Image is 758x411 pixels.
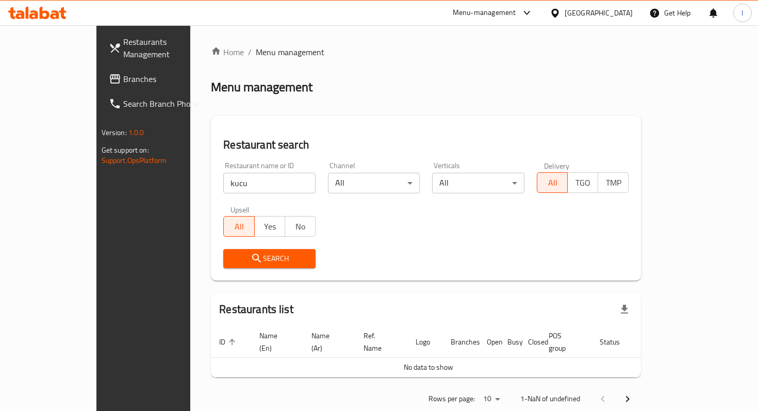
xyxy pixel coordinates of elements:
button: TMP [598,172,629,193]
span: TMP [602,175,624,190]
span: No data to show [404,360,453,374]
button: All [537,172,568,193]
div: All [328,173,420,193]
span: No [289,219,311,234]
button: All [223,216,254,237]
button: Search [223,249,316,268]
span: 1.0.0 [128,126,144,139]
th: Busy [499,326,520,358]
nav: breadcrumb [211,46,641,58]
h2: Menu management [211,79,312,95]
h2: Restaurant search [223,137,629,153]
span: TGO [572,175,594,190]
span: ID [219,336,239,348]
th: Open [479,326,499,358]
label: Delivery [544,162,570,169]
table: enhanced table [211,326,681,377]
p: 1-NaN of undefined [520,392,580,405]
th: Branches [442,326,479,358]
div: [GEOGRAPHIC_DATA] [565,7,633,19]
span: Get support on: [102,143,149,157]
span: Search Branch Phone [123,97,215,110]
h2: Restaurants list [219,302,293,317]
span: Name (Ar) [311,330,343,354]
div: Export file [612,297,637,322]
span: Status [600,336,633,348]
th: Closed [520,326,540,358]
button: No [285,216,316,237]
button: Yes [254,216,285,237]
span: All [541,175,564,190]
div: All [432,173,524,193]
a: Support.OpsPlatform [102,154,167,167]
span: POS group [549,330,579,354]
p: Rows per page: [429,392,475,405]
span: Ref. Name [364,330,395,354]
a: Branches [101,67,223,91]
a: Home [211,46,244,58]
span: I [741,7,743,19]
a: Restaurants Management [101,29,223,67]
div: Rows per page: [479,391,504,407]
span: Yes [259,219,281,234]
span: Search [232,252,307,265]
li: / [248,46,252,58]
a: Search Branch Phone [101,91,223,116]
span: All [228,219,250,234]
input: Search for restaurant name or ID.. [223,173,316,193]
span: Menu management [256,46,324,58]
th: Logo [407,326,442,358]
span: Name (En) [259,330,291,354]
button: TGO [567,172,598,193]
span: Version: [102,126,127,139]
span: Restaurants Management [123,36,215,60]
span: Branches [123,73,215,85]
label: Upsell [230,206,250,213]
div: Menu-management [453,7,516,19]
